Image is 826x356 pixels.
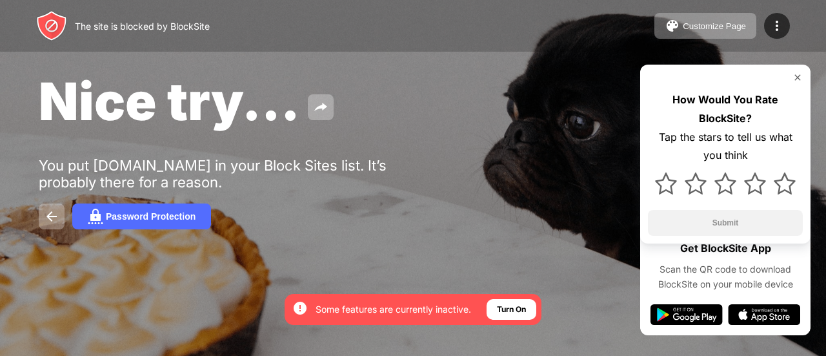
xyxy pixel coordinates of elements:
[685,173,707,194] img: star.svg
[654,13,756,39] button: Customize Page
[714,173,736,194] img: star.svg
[648,90,803,128] div: How Would You Rate BlockSite?
[792,72,803,83] img: rate-us-close.svg
[72,204,211,229] button: Password Protection
[88,209,103,224] img: password.svg
[39,70,300,132] span: Nice try...
[75,21,210,32] div: The site is blocked by BlockSite
[655,173,677,194] img: star.svg
[665,18,680,34] img: pallet.svg
[106,211,196,222] div: Password Protection
[648,210,803,236] button: Submit
[39,157,438,191] div: You put [DOMAIN_NAME] in your Block Sites list. It’s probably there for a reason.
[497,303,526,316] div: Turn On
[313,99,328,115] img: share.svg
[648,128,803,165] div: Tap the stars to tell us what you think
[683,21,746,31] div: Customize Page
[36,10,67,41] img: header-logo.svg
[769,18,785,34] img: menu-icon.svg
[650,304,723,325] img: google-play.svg
[44,209,59,224] img: back.svg
[744,173,766,194] img: star.svg
[774,173,796,194] img: star.svg
[728,304,800,325] img: app-store.svg
[316,303,471,316] div: Some features are currently inactive.
[292,300,308,316] img: error-circle-white.svg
